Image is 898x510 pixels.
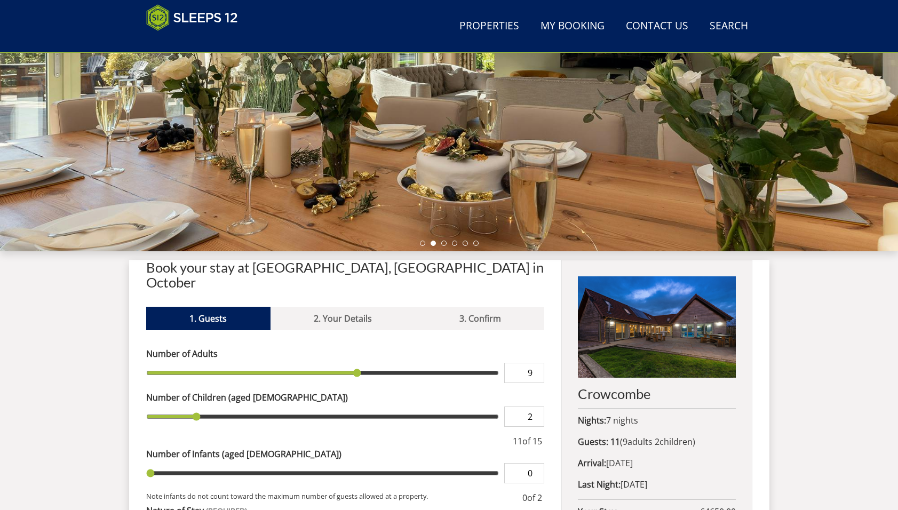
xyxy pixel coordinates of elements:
[520,491,544,504] div: of 2
[578,478,735,491] p: [DATE]
[578,276,735,378] img: An image of 'Crowcombe'
[513,435,522,447] span: 11
[623,436,627,448] span: 9
[578,386,735,401] h2: Crowcombe
[271,307,416,330] a: 2. Your Details
[578,415,606,426] strong: Nights:
[623,436,653,448] span: adult
[653,436,693,448] span: child
[610,436,620,448] strong: 11
[511,435,544,448] div: of 15
[146,260,545,290] h2: Book your stay at [GEOGRAPHIC_DATA], [GEOGRAPHIC_DATA] in October
[536,14,609,38] a: My Booking
[679,436,693,448] span: ren
[146,491,521,504] small: Note infants do not count toward the maximum number of guests allowed at a property.
[141,37,253,46] iframe: Customer reviews powered by Trustpilot
[578,436,608,448] strong: Guests:
[146,391,545,404] label: Number of Children (aged [DEMOGRAPHIC_DATA])
[146,307,271,330] a: 1. Guests
[610,436,695,448] span: ( )
[146,4,238,31] img: Sleeps 12
[578,457,606,469] strong: Arrival:
[578,457,735,469] p: [DATE]
[622,14,693,38] a: Contact Us
[455,14,523,38] a: Properties
[578,479,621,490] strong: Last Night:
[522,492,527,504] span: 0
[705,14,752,38] a: Search
[146,448,545,460] label: Number of Infants (aged [DEMOGRAPHIC_DATA])
[655,436,659,448] span: 2
[578,414,735,427] p: 7 nights
[146,347,545,360] label: Number of Adults
[416,307,544,330] a: 3. Confirm
[648,436,653,448] span: s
